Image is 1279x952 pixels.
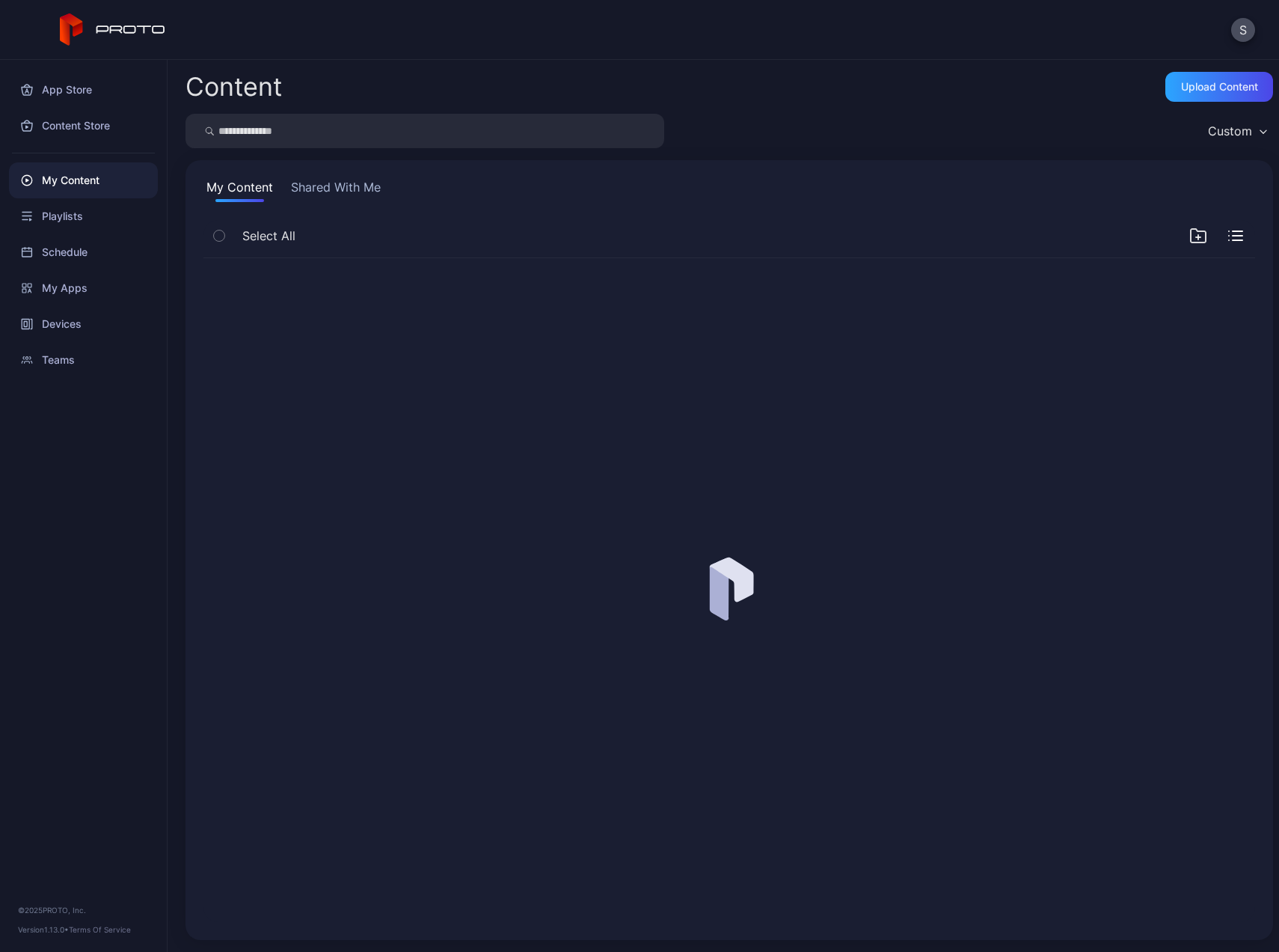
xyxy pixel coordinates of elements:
div: © 2025 PROTO, Inc. [18,904,149,916]
div: Content [185,74,282,100]
button: Upload Content [1165,72,1273,102]
a: Schedule [9,234,158,270]
button: Custom [1200,114,1273,148]
button: Shared With Me [288,178,384,202]
a: Terms Of Service [69,925,131,934]
a: My Apps [9,270,158,306]
a: Devices [9,306,158,342]
a: My Content [9,162,158,198]
button: S [1231,18,1255,42]
span: Select All [242,227,295,245]
div: Upload Content [1181,81,1258,93]
div: Custom [1208,123,1252,138]
button: My Content [203,178,276,202]
a: Teams [9,342,158,378]
a: Playlists [9,198,158,234]
span: Version 1.13.0 • [18,925,69,934]
a: App Store [9,72,158,108]
a: Content Store [9,108,158,144]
